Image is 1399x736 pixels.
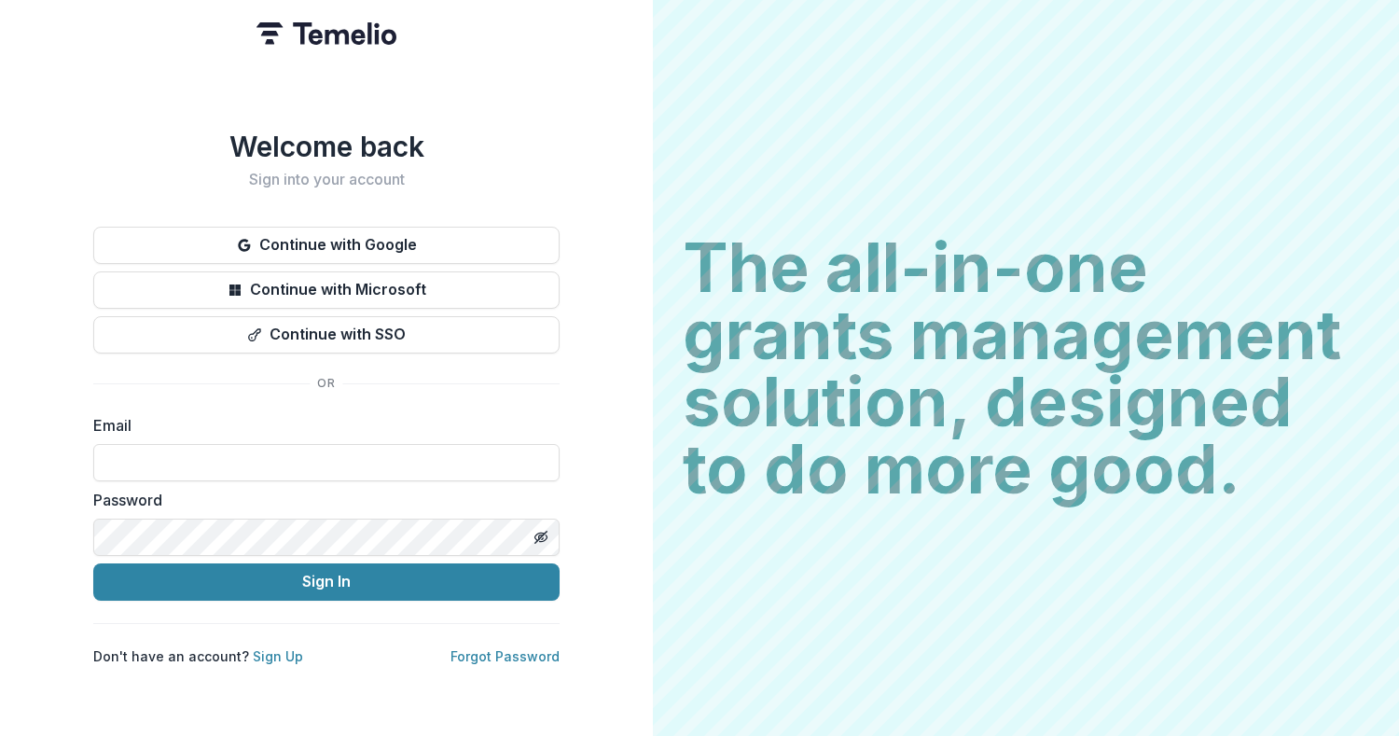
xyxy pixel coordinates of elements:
[93,316,560,354] button: Continue with SSO
[526,522,556,552] button: Toggle password visibility
[93,414,548,437] label: Email
[253,648,303,664] a: Sign Up
[93,227,560,264] button: Continue with Google
[450,648,560,664] a: Forgot Password
[93,171,560,188] h2: Sign into your account
[256,22,396,45] img: Temelio
[93,271,560,309] button: Continue with Microsoft
[93,130,560,163] h1: Welcome back
[93,563,560,601] button: Sign In
[93,646,303,666] p: Don't have an account?
[93,489,548,511] label: Password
